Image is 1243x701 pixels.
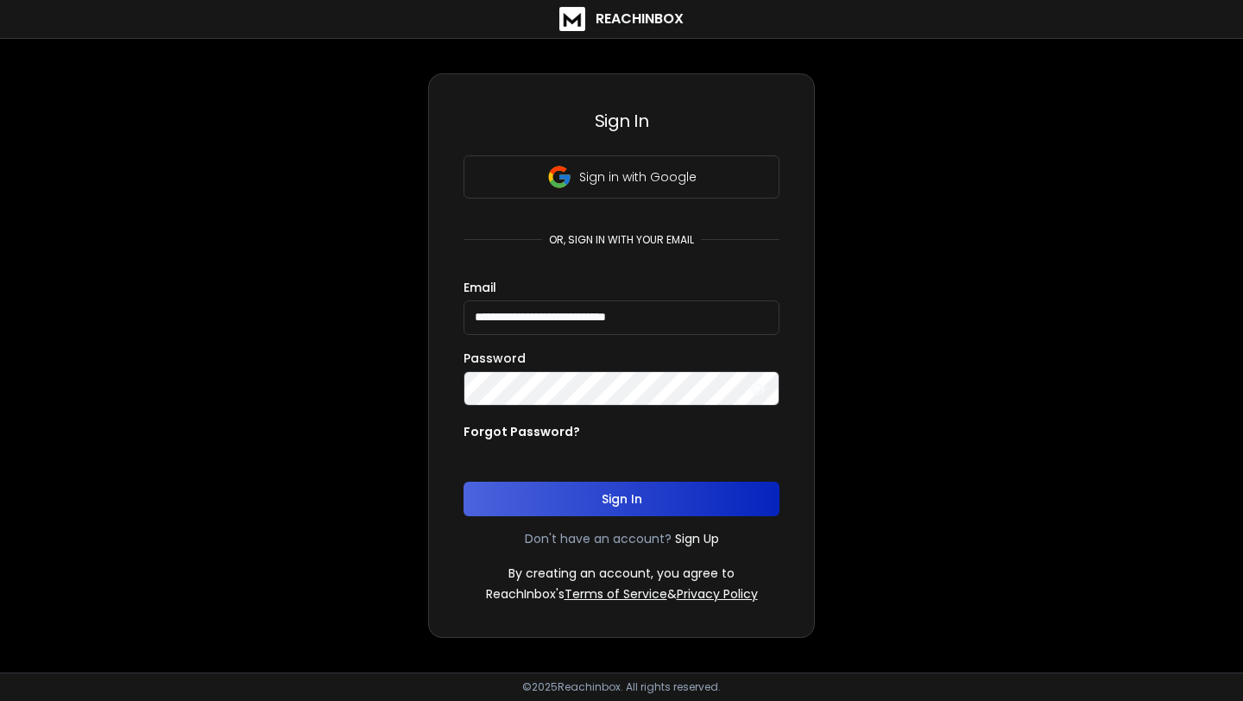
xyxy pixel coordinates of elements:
label: Email [464,281,496,294]
p: or, sign in with your email [542,233,701,247]
button: Sign in with Google [464,155,779,199]
p: By creating an account, you agree to [508,565,735,582]
p: Don't have an account? [525,530,672,547]
a: Privacy Policy [677,585,758,603]
p: Forgot Password? [464,423,580,440]
img: logo [559,7,585,31]
h3: Sign In [464,109,779,133]
button: Sign In [464,482,779,516]
p: Sign in with Google [579,168,697,186]
a: Sign Up [675,530,719,547]
a: Terms of Service [565,585,667,603]
a: ReachInbox [559,7,684,31]
h1: ReachInbox [596,9,684,29]
label: Password [464,352,526,364]
p: ReachInbox's & [486,585,758,603]
p: © 2025 Reachinbox. All rights reserved. [522,680,721,694]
